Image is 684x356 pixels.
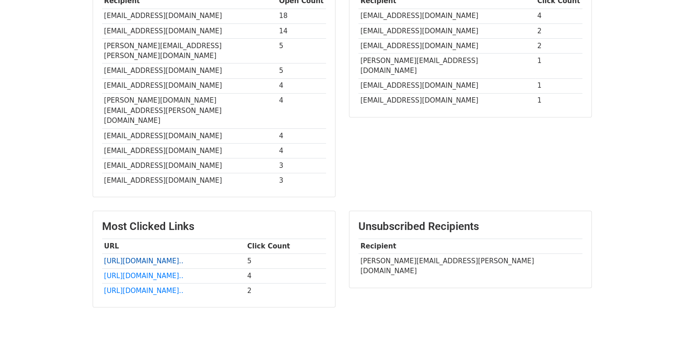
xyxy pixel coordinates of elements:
th: Click Count [245,239,326,253]
td: 4 [535,9,582,23]
iframe: Chat Widget [639,313,684,356]
td: 4 [277,93,326,128]
td: [EMAIL_ADDRESS][DOMAIN_NAME] [102,158,277,173]
td: 14 [277,23,326,38]
td: [EMAIL_ADDRESS][DOMAIN_NAME] [358,38,535,53]
td: [EMAIL_ADDRESS][DOMAIN_NAME] [358,23,535,38]
td: 4 [277,78,326,93]
td: [EMAIL_ADDRESS][DOMAIN_NAME] [102,63,277,78]
td: [EMAIL_ADDRESS][DOMAIN_NAME] [102,128,277,143]
a: [URL][DOMAIN_NAME].. [104,287,183,295]
td: 4 [245,269,326,284]
td: 2 [535,38,582,53]
td: [PERSON_NAME][EMAIL_ADDRESS][PERSON_NAME][DOMAIN_NAME] [358,253,582,278]
td: [PERSON_NAME][EMAIL_ADDRESS][DOMAIN_NAME] [358,53,535,78]
td: [EMAIL_ADDRESS][DOMAIN_NAME] [102,23,277,38]
a: [URL][DOMAIN_NAME].. [104,257,183,265]
a: [URL][DOMAIN_NAME].. [104,272,183,280]
td: 1 [535,93,582,108]
td: [EMAIL_ADDRESS][DOMAIN_NAME] [102,143,277,158]
h3: Most Clicked Links [102,220,326,233]
td: 1 [535,53,582,78]
td: [EMAIL_ADDRESS][DOMAIN_NAME] [102,9,277,23]
td: [EMAIL_ADDRESS][DOMAIN_NAME] [102,173,277,188]
td: 5 [277,38,326,63]
td: 3 [277,173,326,188]
td: 3 [277,158,326,173]
td: [EMAIL_ADDRESS][DOMAIN_NAME] [358,93,535,108]
td: [EMAIL_ADDRESS][DOMAIN_NAME] [358,9,535,23]
td: 4 [277,128,326,143]
td: 4 [277,143,326,158]
td: [PERSON_NAME][EMAIL_ADDRESS][PERSON_NAME][DOMAIN_NAME] [102,38,277,63]
td: [PERSON_NAME][DOMAIN_NAME][EMAIL_ADDRESS][PERSON_NAME][DOMAIN_NAME] [102,93,277,128]
th: Recipient [358,239,582,253]
th: URL [102,239,245,253]
td: 1 [535,78,582,93]
h3: Unsubscribed Recipients [358,220,582,233]
td: 5 [245,253,326,268]
td: 5 [277,63,326,78]
td: 2 [245,284,326,298]
td: 18 [277,9,326,23]
td: [EMAIL_ADDRESS][DOMAIN_NAME] [358,78,535,93]
td: 2 [535,23,582,38]
td: [EMAIL_ADDRESS][DOMAIN_NAME] [102,78,277,93]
